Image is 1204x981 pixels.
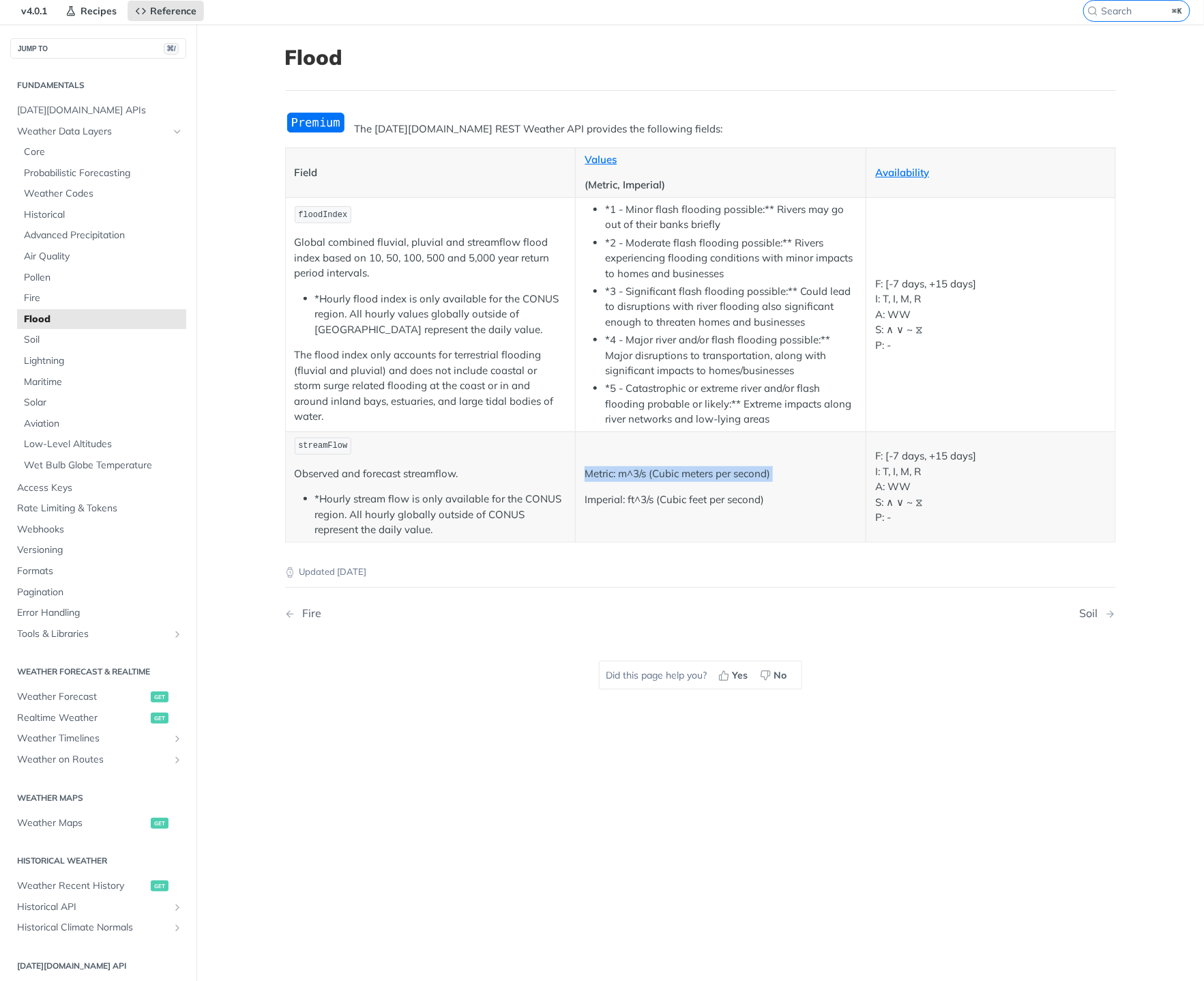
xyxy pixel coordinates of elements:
a: Webhooks [10,520,186,540]
span: Tools & Libraries [17,627,168,641]
span: Versioning [17,543,183,557]
a: Historical Climate NormalsShow subpages for Historical Climate Normals [10,918,186,938]
svg: Search [1087,5,1098,16]
li: *2 - Moderate flash flooding possible:** Rivers experiencing flooding conditions with minor impac... [605,236,857,282]
h2: Weather Maps [10,792,186,804]
a: Rate Limiting & Tokens [10,498,186,519]
button: Hide subpages for Weather Data Layers [172,126,183,137]
a: Advanced Precipitation [17,225,186,246]
button: Show subpages for Weather Timelines [172,733,183,744]
button: Show subpages for Tools & Libraries [172,629,183,640]
a: Probabilistic Forecasting [17,163,186,184]
h1: Flood [285,45,1116,70]
span: Formats [17,565,183,578]
a: Tools & LibrariesShow subpages for Tools & Libraries [10,624,186,644]
span: get [151,881,168,892]
button: No [756,665,795,685]
a: Weather Recent Historyget [10,876,186,896]
a: Weather Forecastget [10,687,186,707]
a: Error Handling [10,603,186,623]
span: ⌘/ [164,43,179,55]
li: *4 - Major river and/or flash flooding possible:** Major disruptions to transportation, along wit... [605,332,857,379]
span: Aviation [24,417,183,431]
a: Next Page: Soil [1080,607,1116,620]
span: Probabilistic Forecasting [24,167,183,180]
p: Field [295,165,567,181]
h2: [DATE][DOMAIN_NAME] API [10,960,186,972]
a: Reference [128,1,204,21]
a: Core [17,142,186,162]
span: Weather Timelines [17,732,168,745]
a: Pagination [10,582,186,603]
li: *Hourly flood index is only available for the CONUS region. All hourly values globally outside of... [315,292,567,338]
button: Yes [714,665,756,685]
a: Flood [17,309,186,330]
span: Weather Recent History [17,879,147,893]
a: [DATE][DOMAIN_NAME] APIs [10,100,186,121]
span: Weather Forecast [17,690,147,704]
a: Recipes [58,1,124,21]
a: Values [585,153,617,166]
p: Updated [DATE] [285,565,1116,579]
span: Flood [24,313,183,326]
a: Weather Codes [17,184,186,204]
a: Maritime [17,372,186,393]
p: (Metric, Imperial) [585,177,857,193]
a: Weather Data LayersHide subpages for Weather Data Layers [10,122,186,142]
span: Webhooks [17,523,183,537]
span: Historical [24,208,183,222]
p: Global combined fluvial, pluvial and streamflow flood index based on 10, 50, 100, 500 and 5,000 y... [295,235,567,281]
span: Lightning [24,354,183,368]
h2: Fundamentals [10,79,186,91]
p: F: [-7 days, +15 days] I: T, I, M, R A: WW S: ∧ ∨ ~ ⧖ P: - [875,449,1106,526]
a: Aviation [17,414,186,434]
a: Air Quality [17,246,186,267]
button: Show subpages for Historical Climate Normals [172,922,183,933]
span: get [151,713,168,724]
span: get [151,818,168,829]
span: Historical Climate Normals [17,921,168,935]
span: Weather Maps [17,816,147,830]
button: JUMP TO⌘/ [10,38,186,59]
p: Metric: m^3/s (Cubic meters per second) [585,466,857,482]
li: *3 - Significant flash flooding possible:** Could lead to disruptions with river flooding also si... [605,284,857,330]
h2: Weather Forecast & realtime [10,666,186,678]
li: *5 - Catastrophic or extreme river and/or flash flooding probable or likely:** Extreme impacts al... [605,381,857,427]
span: Pagination [17,586,183,599]
div: Soil [1080,607,1105,620]
a: Realtime Weatherget [10,708,186,728]
a: Lightning [17,351,186,371]
p: The [DATE][DOMAIN_NAME] REST Weather API provides the following fields: [285,122,1116,137]
span: v4.0.1 [14,1,55,21]
span: Weather on Routes [17,753,168,767]
a: Previous Page: Fire [285,607,641,620]
span: Reference [150,5,196,17]
span: Pollen [24,271,183,285]
div: Did this page help you? [599,661,802,689]
a: Solar [17,393,186,413]
span: Low-Level Altitudes [24,438,183,451]
a: Historical [17,205,186,225]
nav: Pagination Controls [285,593,1116,634]
span: Access Keys [17,481,183,495]
span: Yes [733,668,748,683]
span: floodIndex [298,210,347,220]
a: Access Keys [10,478,186,498]
span: Core [24,145,183,159]
span: No [774,668,787,683]
a: Pollen [17,268,186,288]
a: Versioning [10,540,186,560]
span: get [151,692,168,702]
a: Weather Mapsget [10,813,186,834]
a: Historical APIShow subpages for Historical API [10,897,186,918]
h2: Historical Weather [10,855,186,867]
p: The flood index only accounts for terrestrial flooding (fluvial and pluvial) and does not include... [295,347,567,425]
a: Wet Bulb Globe Temperature [17,455,186,476]
span: Weather Data Layers [17,125,168,139]
span: streamFlow [298,441,347,451]
a: Weather TimelinesShow subpages for Weather Timelines [10,728,186,749]
button: Show subpages for Weather on Routes [172,754,183,765]
span: Wet Bulb Globe Temperature [24,459,183,472]
li: *1 - Minor flash flooding possible:** Rivers may go out of their banks briefly [605,202,857,233]
span: Historical API [17,900,168,914]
